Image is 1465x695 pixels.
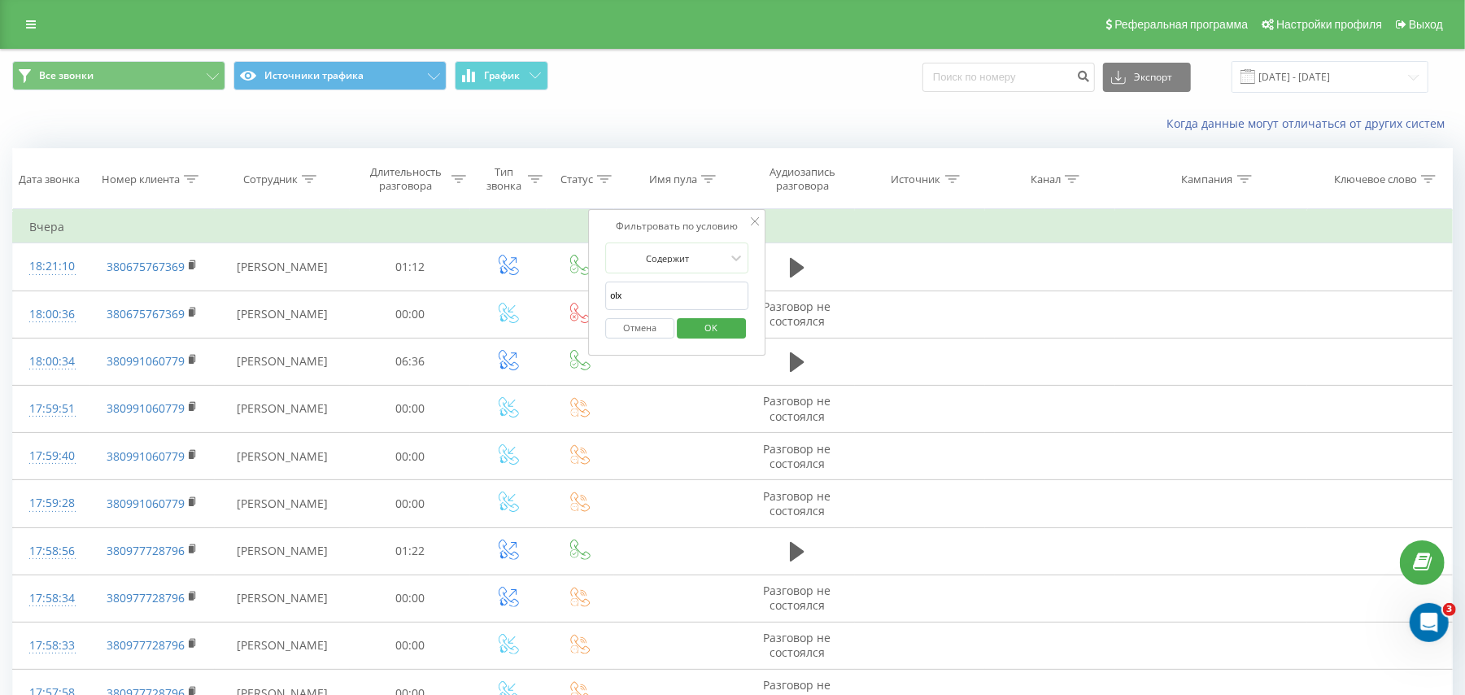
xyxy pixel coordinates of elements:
div: 17:59:40 [29,440,73,472]
td: [PERSON_NAME] [215,291,350,338]
span: Разговор не состоялся [764,393,831,423]
div: 18:21:10 [29,251,73,282]
div: 17:59:51 [29,393,73,425]
td: 00:00 [350,622,470,669]
a: 380675767369 [107,306,185,321]
span: Все звонки [39,69,94,82]
div: Дата звонка [19,173,80,186]
div: Номер клиента [102,173,180,186]
button: Экспорт [1103,63,1191,92]
td: 00:00 [350,291,470,338]
div: Тип звонка [485,165,525,193]
span: Разговор не состоялся [764,299,831,329]
button: Все звонки [12,61,225,90]
td: [PERSON_NAME] [215,480,350,527]
span: График [485,70,521,81]
span: OK [689,315,735,340]
span: 3 [1443,603,1456,616]
td: 00:00 [350,433,470,480]
td: [PERSON_NAME] [215,243,350,291]
div: 17:59:28 [29,487,73,519]
a: 380991060779 [107,448,185,464]
div: 18:00:36 [29,299,73,330]
span: Разговор не состоялся [764,441,831,471]
div: Канал [1031,173,1061,186]
a: 380991060779 [107,400,185,416]
td: [PERSON_NAME] [215,527,350,575]
button: Отмена [605,318,674,339]
span: Разговор не состоялся [764,630,831,660]
div: Длительность разговора [364,165,447,193]
td: 01:12 [350,243,470,291]
td: 01:22 [350,527,470,575]
input: Введите значение [605,282,748,310]
input: Поиск по номеру [922,63,1095,92]
a: Когда данные могут отличаться от других систем [1166,116,1453,131]
span: Настройки профиля [1276,18,1382,31]
div: 17:58:56 [29,535,73,567]
button: Источники трафика [233,61,447,90]
a: 380991060779 [107,496,185,511]
td: [PERSON_NAME] [215,385,350,432]
a: 380977728796 [107,637,185,653]
div: Аудиозапись разговора [754,165,851,193]
td: [PERSON_NAME] [215,575,350,622]
div: 17:58:34 [29,583,73,614]
div: 17:58:33 [29,630,73,662]
span: Выход [1409,18,1443,31]
td: 00:00 [350,385,470,432]
div: Ключевое слово [1334,173,1417,186]
div: 18:00:34 [29,346,73,378]
td: [PERSON_NAME] [215,338,350,385]
div: Сотрудник [243,173,298,186]
div: Источник [892,173,941,186]
button: График [455,61,548,90]
span: Реферальная программа [1114,18,1248,31]
iframe: Intercom live chat [1410,603,1449,642]
td: [PERSON_NAME] [215,622,350,669]
td: 06:36 [350,338,470,385]
div: Кампания [1182,173,1233,186]
a: 380991060779 [107,353,185,369]
a: 380977728796 [107,543,185,558]
a: 380675767369 [107,259,185,274]
td: 00:00 [350,575,470,622]
div: Статус [560,173,593,186]
div: Имя пула [649,173,697,186]
td: Вчера [13,211,1453,243]
td: 00:00 [350,480,470,527]
a: 380977728796 [107,590,185,605]
span: Разговор не состоялся [764,488,831,518]
div: Фильтровать по условию [605,218,748,234]
button: OK [677,318,746,339]
td: [PERSON_NAME] [215,433,350,480]
span: Разговор не состоялся [764,583,831,613]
